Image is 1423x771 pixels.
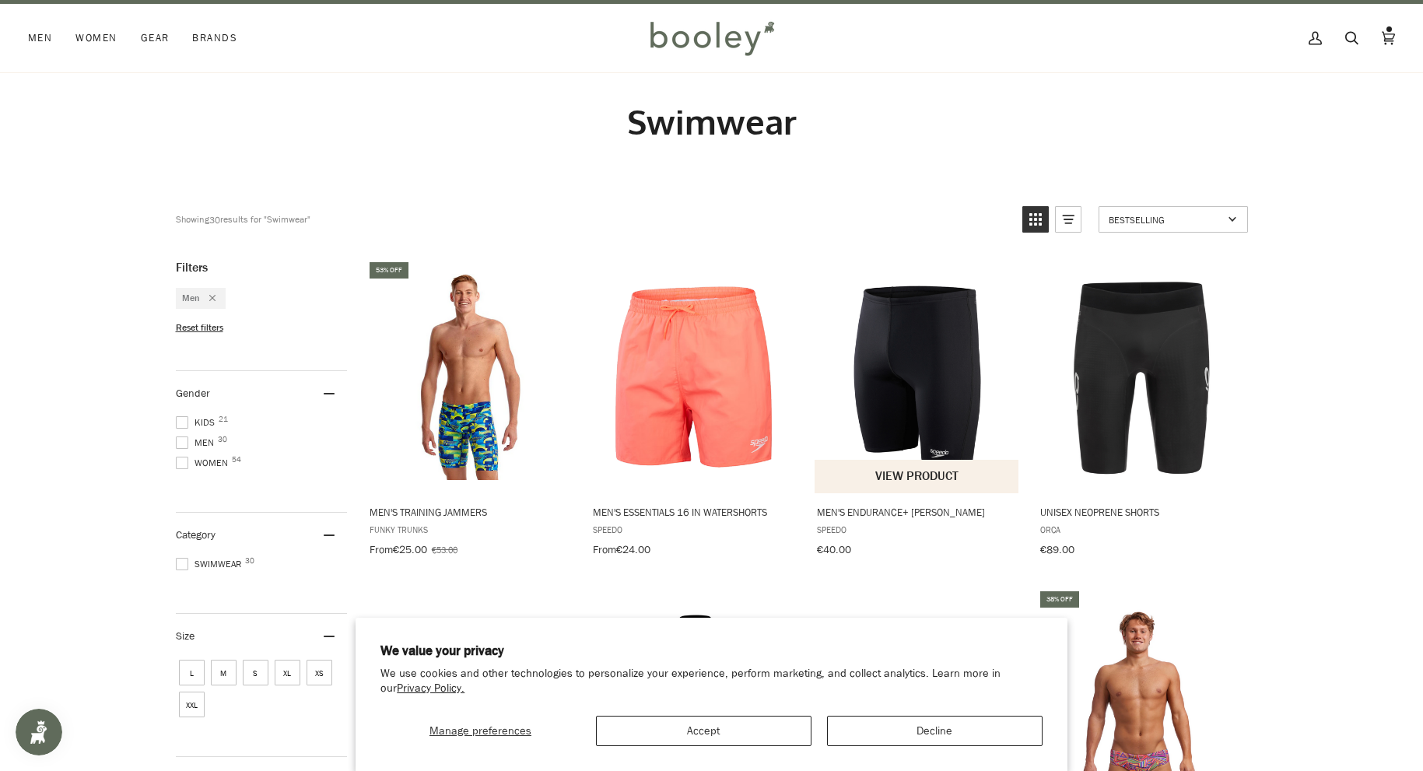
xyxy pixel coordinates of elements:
span: 30 [245,557,254,565]
span: €89.00 [1040,542,1074,557]
img: Booley [643,16,780,61]
span: Orca [1040,523,1242,536]
a: Sort options [1099,206,1248,233]
a: Unisex Neoprene Shorts [1038,260,1244,562]
a: View grid mode [1022,206,1049,233]
span: Size: XS [307,660,332,685]
span: €40.00 [817,542,851,557]
span: €24.00 [616,542,650,557]
a: Men's Training Jammers [367,260,573,562]
span: Size: XXL [179,692,205,717]
span: Size: S [243,660,268,685]
span: Gender [176,386,210,401]
div: 38% off [1040,591,1079,608]
button: Manage preferences [380,716,580,746]
iframe: Button to open loyalty program pop-up [16,709,62,755]
a: Women [64,4,128,72]
div: 53% off [370,262,408,279]
span: Swimwear [176,557,246,571]
span: Men's Training Jammers [370,505,571,519]
span: Size: L [179,660,205,685]
span: Women [75,30,117,46]
a: View list mode [1055,206,1081,233]
span: From [593,542,616,557]
h2: We value your privacy [380,643,1043,660]
span: Men's Endurance+ [PERSON_NAME] [817,505,1018,519]
div: Showing results for "Swimwear" [176,206,310,233]
p: We use cookies and other technologies to personalize your experience, perform marketing, and coll... [380,667,1043,696]
span: Funky Trunks [370,523,571,536]
span: Women [176,456,233,470]
span: Men [28,30,52,46]
span: From [370,542,393,557]
h1: Swimwear [176,100,1248,143]
span: 30 [218,436,227,443]
span: 21 [219,415,228,423]
span: Men [182,292,200,305]
span: 54 [232,456,241,464]
span: €25.00 [393,542,427,557]
span: Brands [192,30,237,46]
img: Funky Trunks Men's Training Jammers Magnum Pi - Booley Galway [367,274,573,480]
a: Brands [181,4,249,72]
img: Orca Unisex Neoprene Shorts Black - booley Galway [1038,274,1244,480]
span: Unisex Neoprene Shorts [1040,505,1242,519]
span: Reset filters [176,321,223,335]
span: Men's Essentials 16 in Watershorts [593,505,794,519]
img: Speedo Men's Endurance+ Jammer Black - Booley Galway [815,274,1021,480]
span: €53.00 [432,543,457,556]
span: Bestselling [1109,213,1223,226]
span: Kids [176,415,219,429]
span: Size: M [211,660,237,685]
span: Size: XL [275,660,300,685]
a: Privacy Policy. [397,681,464,696]
li: Reset filters [176,321,347,335]
a: Gear [129,4,181,72]
button: View product [815,460,1019,493]
span: Men [176,436,219,450]
a: Men's Essentials 16 in Watershorts [591,260,797,562]
button: Accept [596,716,811,746]
span: Speedo [593,523,794,536]
button: Decline [827,716,1043,746]
span: Filters [176,260,208,275]
div: Remove filter: Men [200,292,216,305]
b: 30 [209,213,220,226]
span: Manage preferences [429,724,531,738]
span: Speedo [817,523,1018,536]
a: Men [28,4,64,72]
span: Size [176,629,195,643]
span: Category [176,527,216,542]
span: Gear [141,30,170,46]
a: Men's Endurance+ Jammer [815,260,1021,562]
img: Speedo Essentials 16 in Watershorts Light Red - Booley Galway [591,274,797,480]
